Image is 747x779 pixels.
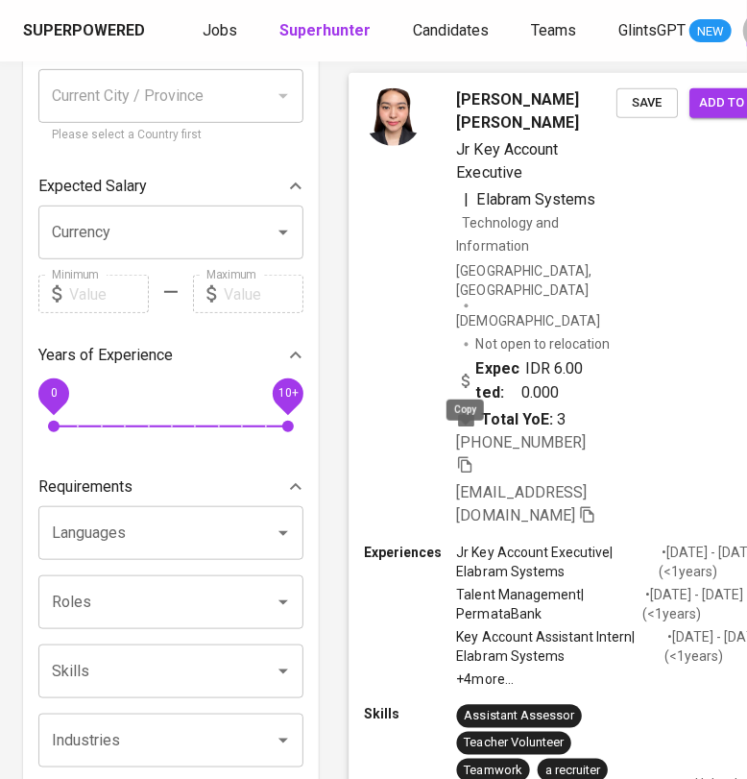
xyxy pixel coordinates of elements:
[457,215,559,254] span: Technology and Information
[465,188,470,211] span: |
[531,19,580,43] a: Teams
[38,468,303,506] div: Requirements
[364,87,422,145] img: 32135999733fd3f3d766cefa0d09af41.jpg
[457,140,558,182] span: Jr Key Account Executive
[413,21,489,39] span: Candidates
[279,19,374,43] a: Superhunter
[38,336,303,375] div: Years of Experience
[457,585,642,623] p: Talent Management | PermataBank
[270,520,297,547] button: Open
[457,311,603,330] span: [DEMOGRAPHIC_DATA]
[618,19,732,43] a: GlintsGPT NEW
[38,175,147,198] p: Expected Salary
[50,387,57,401] span: 0
[224,275,303,313] input: Value
[38,344,173,367] p: Years of Experience
[270,589,297,616] button: Open
[626,91,668,113] span: Save
[616,87,678,117] button: Save
[38,167,303,206] div: Expected Salary
[457,357,586,403] div: IDR 6.000.000
[279,21,371,39] b: Superhunter
[270,658,297,685] button: Open
[38,475,133,499] p: Requirements
[52,126,290,145] p: Please select a Country first
[277,387,298,401] span: 10+
[203,19,241,43] a: Jobs
[477,190,595,208] span: Elabram Systems
[457,543,660,581] p: Jr Key Account Executive | Elabram Systems
[457,483,587,524] span: [EMAIL_ADDRESS][DOMAIN_NAME]
[465,761,522,779] div: Teamwork
[457,87,616,134] span: [PERSON_NAME] [PERSON_NAME]
[618,21,686,39] span: GlintsGPT
[531,21,576,39] span: Teams
[481,407,553,430] b: Total YoE:
[364,543,456,562] p: Experiences
[23,20,149,42] a: Superpowered
[457,627,665,666] p: Key Account Assistant Intern | Elabram Systems
[413,19,493,43] a: Candidates
[465,734,564,752] div: Teacher Volunteer
[465,707,574,725] div: Assistant Assessor
[23,20,145,42] div: Superpowered
[69,275,149,313] input: Value
[545,761,600,779] div: a recruiter
[457,261,616,300] div: [GEOGRAPHIC_DATA], [GEOGRAPHIC_DATA]
[557,407,566,430] span: 3
[364,704,456,723] p: Skills
[457,432,586,450] span: [PHONE_NUMBER]
[270,727,297,754] button: Open
[203,21,237,39] span: Jobs
[270,219,297,246] button: Open
[476,357,522,403] b: Expected:
[476,334,610,353] p: Not open to relocation
[689,22,732,41] span: NEW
